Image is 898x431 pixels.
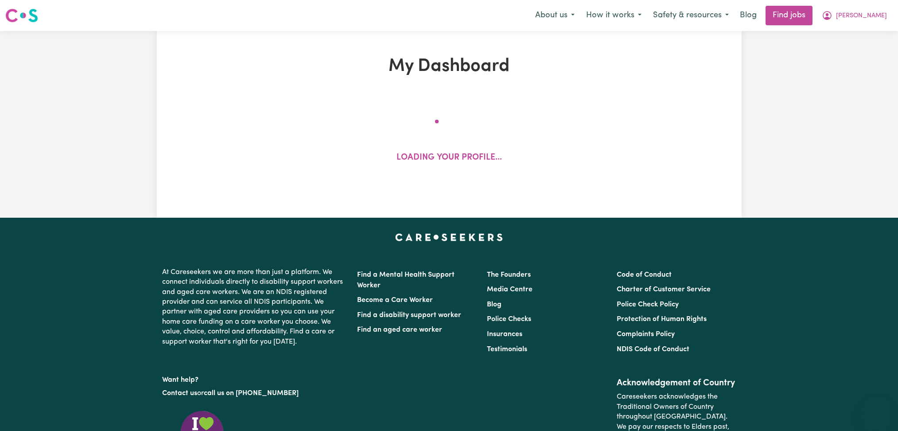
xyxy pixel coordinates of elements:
a: Become a Care Worker [357,297,433,304]
a: call us on [PHONE_NUMBER] [204,390,299,397]
p: At Careseekers we are more than just a platform. We connect individuals directly to disability su... [162,264,346,350]
a: Police Check Policy [617,301,679,308]
a: NDIS Code of Conduct [617,346,689,353]
img: Careseekers logo [5,8,38,24]
span: [PERSON_NAME] [836,11,887,21]
p: Loading your profile... [397,152,502,165]
p: Want help? [162,372,346,385]
a: Police Checks [487,316,531,323]
a: Find jobs [766,6,812,25]
button: How it works [580,6,647,25]
a: Contact us [162,390,197,397]
a: Find a disability support worker [357,312,461,319]
a: Careseekers home page [395,234,503,241]
a: Blog [487,301,501,308]
a: Code of Conduct [617,271,672,278]
button: About us [529,6,580,25]
a: Blog [735,6,762,25]
a: Insurances [487,331,522,338]
a: Protection of Human Rights [617,316,707,323]
h1: My Dashboard [260,56,639,77]
a: Careseekers logo [5,5,38,26]
a: Media Centre [487,286,533,293]
button: Safety & resources [647,6,735,25]
a: Complaints Policy [617,331,675,338]
iframe: Button to launch messaging window [863,396,891,424]
a: The Founders [487,271,531,278]
a: Testimonials [487,346,527,353]
h2: Acknowledgement of Country [617,378,736,388]
p: or [162,385,346,402]
a: Find a Mental Health Support Worker [357,271,455,289]
button: My Account [816,6,893,25]
a: Find an aged care worker [357,326,442,333]
a: Charter of Customer Service [617,286,711,293]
